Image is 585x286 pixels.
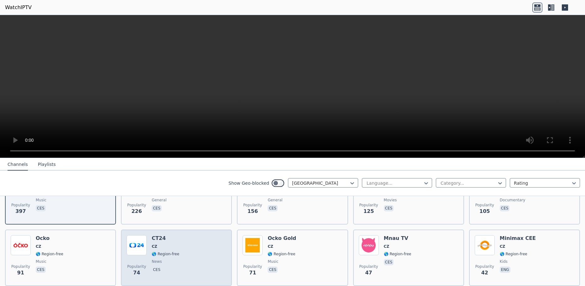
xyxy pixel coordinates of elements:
[365,269,372,277] span: 47
[359,203,378,208] span: Popularity
[11,264,30,269] span: Popularity
[268,267,278,273] p: ces
[152,259,162,264] span: news
[268,252,295,257] span: 🌎 Region-free
[479,208,490,215] span: 105
[500,205,510,211] p: ces
[15,208,26,215] span: 397
[249,269,256,277] span: 71
[268,244,273,249] span: CZ
[36,252,63,257] span: 🌎 Region-free
[268,198,282,203] span: general
[152,267,162,273] p: ces
[127,264,146,269] span: Popularity
[127,235,147,255] img: CT24
[475,264,494,269] span: Popularity
[8,159,28,171] button: Channels
[127,203,146,208] span: Popularity
[243,203,262,208] span: Popularity
[268,205,278,211] p: ces
[500,235,536,241] h6: Minimax CEE
[384,252,411,257] span: 🌎 Region-free
[243,264,262,269] span: Popularity
[152,252,179,257] span: 🌎 Region-free
[384,205,394,211] p: ces
[36,198,46,203] span: music
[133,269,140,277] span: 74
[268,235,296,241] h6: Ocko Gold
[248,208,258,215] span: 156
[384,259,394,265] p: ces
[38,159,56,171] button: Playlists
[36,244,41,249] span: CZ
[17,269,24,277] span: 91
[500,267,510,273] p: eng
[152,205,162,211] p: ces
[500,252,527,257] span: 🌎 Region-free
[500,259,508,264] span: kids
[228,180,269,186] label: Show Geo-blocked
[11,203,30,208] span: Popularity
[36,235,63,241] h6: Ocko
[152,235,179,241] h6: CT24
[475,203,494,208] span: Popularity
[268,259,278,264] span: music
[384,244,389,249] span: CZ
[384,235,411,241] h6: Mnau TV
[359,235,379,255] img: Mnau TV
[500,244,505,249] span: CZ
[500,198,525,203] span: documentary
[152,244,157,249] span: CZ
[11,235,31,255] img: Ocko
[131,208,142,215] span: 226
[36,205,46,211] p: ces
[363,208,374,215] span: 125
[384,198,397,203] span: movies
[5,4,32,11] a: WatchIPTV
[243,235,263,255] img: Ocko Gold
[152,198,166,203] span: general
[36,267,46,273] p: ces
[481,269,488,277] span: 42
[36,259,46,264] span: music
[475,235,495,255] img: Minimax CEE
[359,264,378,269] span: Popularity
